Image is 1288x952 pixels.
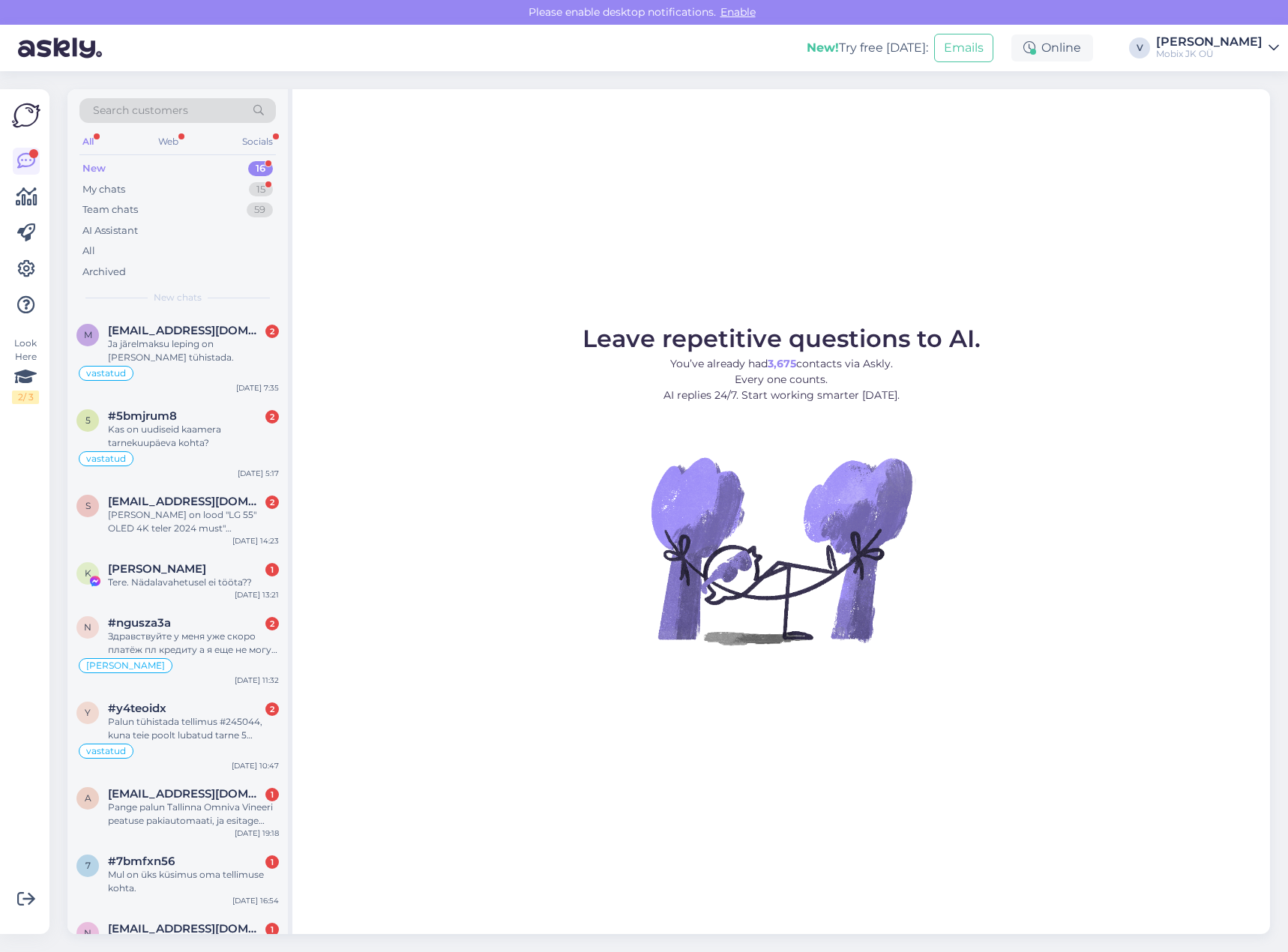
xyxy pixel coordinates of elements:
button: Emails [934,34,993,62]
div: My chats [82,182,125,197]
div: Mul on üks küsimus oma tellimuse kohta. [108,868,279,895]
p: You’ve already had contacts via Askly. Every one counts. AI replies 24/7. Start working smarter [... [583,356,981,403]
span: New chats [154,291,202,304]
span: vastatud [86,747,126,756]
div: Ja jãrelmaksu leping on [PERSON_NAME] tühistada. [108,337,279,364]
div: 1 [265,563,279,576]
span: 5 [85,415,91,426]
div: [PERSON_NAME] on lood "LG 55″ OLED 4K teler 2024 must" saadavusega? [PERSON_NAME] netist lugenud ... [108,508,279,535]
b: New! [807,40,839,55]
div: [DATE] 19:18 [235,828,279,839]
span: a [85,792,91,804]
span: 7 [85,860,91,871]
span: silver@tilkcreative.com [108,495,264,508]
div: Tere. Nädalavahetusel ei tööta?? [108,576,279,589]
span: [PERSON_NAME] [86,661,165,670]
div: Look Here [12,337,39,404]
div: 2 / 3 [12,391,39,404]
div: Web [155,132,181,151]
div: 1 [265,923,279,936]
span: Leave repetitive questions to AI. [583,324,981,353]
div: [DATE] 16:54 [232,895,279,906]
div: All [82,244,95,259]
div: [DATE] 10:47 [232,760,279,771]
span: n [84,927,91,939]
div: 2 [265,410,279,424]
span: vastatud [86,454,126,463]
span: Enable [716,5,760,19]
span: nilsmikk@gmail.com [108,922,264,936]
div: 2 [265,495,279,509]
div: Archived [82,265,126,280]
span: vastatud [86,369,126,378]
div: Team chats [82,202,138,217]
div: 59 [247,202,273,217]
b: 3,675 [768,357,796,370]
span: #ngusza3a [108,616,171,630]
div: [DATE] 11:32 [235,675,279,686]
div: [PERSON_NAME] [1156,36,1263,48]
div: Pange palun Tallinna Omniva Vineeri peatuse pakiautomaati, ja esitage arve [108,801,279,828]
div: Palun tühistada tellimus #245044, kuna teie poolt lubatud tarne 5 tööpäeva jooksul on ületatud ni... [108,715,279,742]
div: 2 [265,702,279,716]
span: merlinelizabethkoppel@gmail.com [108,324,264,337]
div: [DATE] 14:23 [232,535,279,546]
div: Kas on uudiseid kaamera tarnekuupäeva kohta? [108,423,279,450]
span: afflictionstyle@hotmail.com [108,787,264,801]
div: Mobix JK OÜ [1156,48,1263,60]
img: No Chat active [646,415,916,685]
span: #7bmfxn56 [108,855,175,868]
div: 15 [249,182,273,197]
div: [DATE] 13:21 [235,589,279,600]
span: #5bmjrum8 [108,409,177,423]
span: y [85,707,91,718]
span: Kati Rünk [108,562,206,576]
div: V [1129,37,1150,58]
div: 2 [265,617,279,630]
div: 16 [248,161,273,176]
div: [DATE] 5:17 [238,468,279,479]
div: 2 [265,325,279,338]
span: s [85,500,91,511]
div: Здравствуйте у меня уже скоро платёж пл кредиту а я еще не могу получить свой заказ.2к8719.Можно ... [108,630,279,657]
div: [DATE] 7:35 [236,382,279,394]
span: n [84,621,91,633]
span: Search customers [93,103,188,118]
span: #y4teoidx [108,702,166,715]
div: 1 [265,855,279,869]
a: [PERSON_NAME]Mobix JK OÜ [1156,36,1279,60]
span: m [84,329,92,340]
div: Socials [239,132,276,151]
div: 1 [265,788,279,801]
span: K [85,567,91,579]
img: Askly Logo [12,101,40,130]
div: New [82,161,106,176]
div: Try free [DATE]: [807,39,928,57]
div: All [79,132,97,151]
div: Online [1011,34,1093,61]
div: AI Assistant [82,223,138,238]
